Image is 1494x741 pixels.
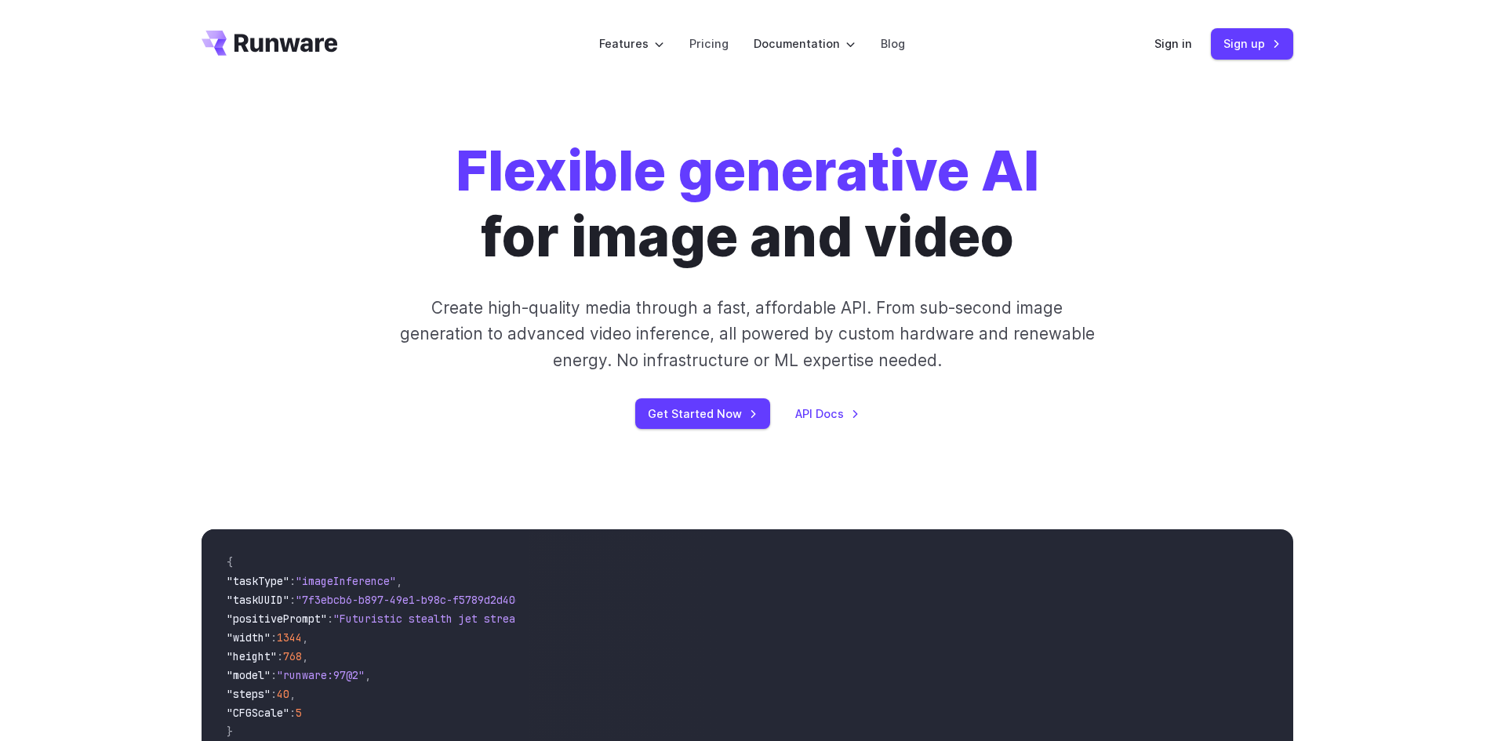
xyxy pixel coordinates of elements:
[271,687,277,701] span: :
[795,405,860,423] a: API Docs
[302,649,308,663] span: ,
[289,687,296,701] span: ,
[365,668,371,682] span: ,
[277,687,289,701] span: 40
[296,574,396,588] span: "imageInference"
[202,31,338,56] a: Go to /
[227,612,327,626] span: "positivePrompt"
[227,574,289,588] span: "taskType"
[227,687,271,701] span: "steps"
[302,630,308,645] span: ,
[635,398,770,429] a: Get Started Now
[1211,28,1293,59] a: Sign up
[1154,35,1192,53] a: Sign in
[754,35,856,53] label: Documentation
[277,649,283,663] span: :
[227,725,233,739] span: }
[227,593,289,607] span: "taskUUID"
[227,668,271,682] span: "model"
[227,649,277,663] span: "height"
[227,555,233,569] span: {
[327,612,333,626] span: :
[289,706,296,720] span: :
[881,35,905,53] a: Blog
[271,668,277,682] span: :
[296,706,302,720] span: 5
[227,630,271,645] span: "width"
[456,138,1039,270] h1: for image and video
[289,593,296,607] span: :
[296,593,534,607] span: "7f3ebcb6-b897-49e1-b98c-f5789d2d40d7"
[599,35,664,53] label: Features
[396,574,402,588] span: ,
[289,574,296,588] span: :
[398,295,1096,373] p: Create high-quality media through a fast, affordable API. From sub-second image generation to adv...
[333,612,904,626] span: "Futuristic stealth jet streaking through a neon-lit cityscape with glowing purple exhaust"
[456,137,1039,204] strong: Flexible generative AI
[277,630,302,645] span: 1344
[689,35,729,53] a: Pricing
[227,706,289,720] span: "CFGScale"
[283,649,302,663] span: 768
[277,668,365,682] span: "runware:97@2"
[271,630,277,645] span: :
